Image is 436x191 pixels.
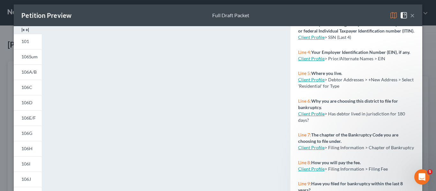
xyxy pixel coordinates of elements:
[298,132,311,137] span: Line 7:
[400,11,408,19] img: help-close-5ba153eb36485ed6c1ea00a893f15db1cb9b99d6cae46e1a8edb6c62d00a1a76.svg
[21,100,33,105] span: 106D
[14,49,42,64] a: 106Sum
[298,98,311,104] span: Line 6:
[325,34,351,40] span: > SSN (Last 4)
[212,12,249,19] div: Full Draft Packet
[325,166,388,172] span: > Filing Information > Filing Fee
[298,22,414,33] strong: Only the last 4 digits of your Social Security number or federal Individual Taxpayer Identificati...
[21,84,32,90] span: 106C
[14,80,42,95] a: 106C
[311,70,342,76] strong: Where you live.
[14,172,42,187] a: 106J
[298,77,325,82] a: Client Profile
[298,98,398,110] strong: Why you are choosing this district to file for bankruptcy.
[298,132,398,144] strong: The chapter of the Bankruptcy Code you are choosing to file under.
[298,77,414,89] span: > Debtor Addresses > +New Address > Select 'Residential' for Type
[298,34,325,40] a: Client Profile
[410,11,415,19] button: ×
[311,160,361,165] strong: How you will pay the fee.
[427,169,432,174] span: 5
[21,176,31,182] span: 106J
[298,56,325,61] a: Client Profile
[298,145,325,150] a: Client Profile
[325,145,414,150] span: > Filing Information > Chapter of Bankruptcy
[298,111,325,116] a: Client Profile
[325,56,385,61] span: > Prior/Alternate Names > EIN
[14,126,42,141] a: 106G
[414,169,430,185] iframe: Intercom live chat
[298,166,325,172] a: Client Profile
[311,49,410,55] strong: Your Employer Identification Number (EIN), if any.
[21,54,38,59] span: 106Sum
[14,141,42,156] a: 106H
[21,115,36,121] span: 106E/F
[390,11,397,19] img: map-eea8200ae884c6f1103ae1953ef3d486a96c86aabb227e865a55264e3737af1f.svg
[14,95,42,110] a: 106D
[298,70,311,76] span: Line 5:
[21,161,30,166] span: 106I
[21,11,71,20] div: Petition Preview
[21,146,33,151] span: 106H
[298,49,311,55] span: Line 4:
[14,34,42,49] a: 101
[298,160,311,165] span: Line 8:
[21,39,29,44] span: 101
[21,69,37,75] span: 106A/B
[14,64,42,80] a: 106A/B
[298,181,311,186] span: Line 9:
[14,156,42,172] a: 106I
[298,111,405,123] span: > Has debtor lived in jurisdiction for 180 days?
[21,130,32,136] span: 106G
[21,26,29,34] img: expand-e0f6d898513216a626fdd78e52531dac95497ffd26381d4c15ee2fc46db09dca.svg
[298,22,311,27] span: Line 3:
[14,110,42,126] a: 106E/F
